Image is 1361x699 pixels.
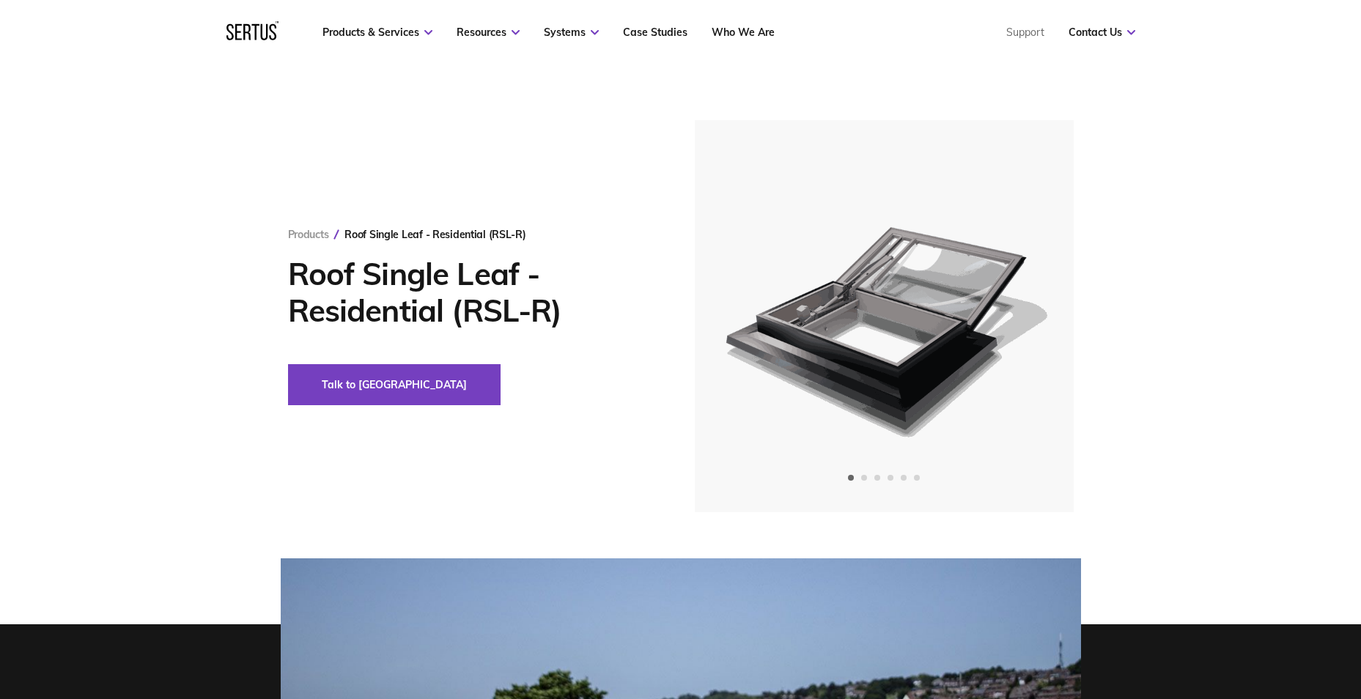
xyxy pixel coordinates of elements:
a: Products & Services [322,26,432,39]
h1: Roof Single Leaf - Residential (RSL-R) [288,256,651,329]
button: Talk to [GEOGRAPHIC_DATA] [288,364,501,405]
span: Go to slide 5 [901,475,907,481]
a: Who We Are [712,26,775,39]
a: Contact Us [1069,26,1135,39]
a: Support [1006,26,1044,39]
a: Products [288,228,329,241]
a: Systems [544,26,599,39]
span: Go to slide 6 [914,475,920,481]
span: Go to slide 2 [861,475,867,481]
a: Case Studies [623,26,687,39]
span: Go to slide 4 [888,475,893,481]
a: Resources [457,26,520,39]
span: Go to slide 3 [874,475,880,481]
